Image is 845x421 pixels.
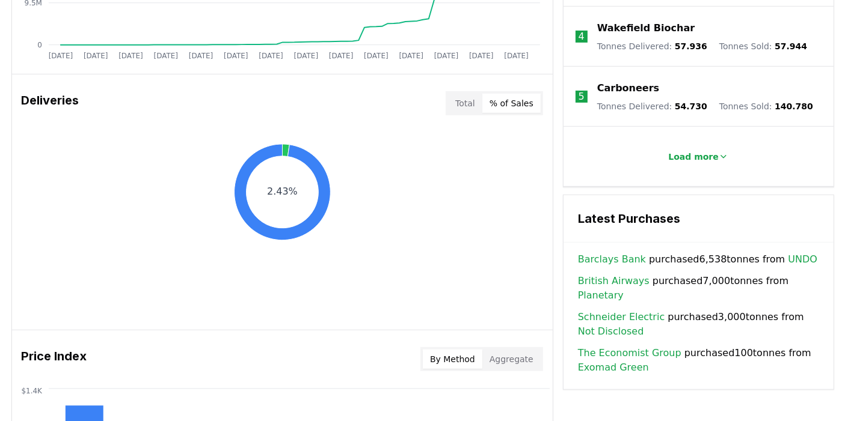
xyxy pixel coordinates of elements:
tspan: [DATE] [224,52,248,60]
p: Load more [668,151,719,163]
a: Carboneers [597,81,659,95]
tspan: [DATE] [188,52,213,60]
tspan: [DATE] [293,52,318,60]
span: purchased 3,000 tonnes from [578,310,819,339]
span: 140.780 [775,101,813,111]
p: Tonnes Sold : [719,100,813,112]
span: 54.730 [675,101,707,111]
span: 57.944 [775,41,807,51]
tspan: 0 [37,41,42,49]
a: British Airways [578,274,650,288]
tspan: [DATE] [83,52,108,60]
p: Tonnes Delivered : [597,100,707,112]
tspan: [DATE] [364,52,389,60]
tspan: [DATE] [153,52,178,60]
span: purchased 6,538 tonnes from [578,252,817,267]
a: The Economist Group [578,346,681,360]
span: 57.936 [675,41,707,51]
tspan: [DATE] [434,52,459,60]
button: Total [448,94,482,113]
h3: Latest Purchases [578,210,819,228]
button: % of Sales [482,94,541,113]
a: Planetary [578,288,624,303]
span: purchased 7,000 tonnes from [578,274,819,303]
button: Aggregate [482,350,541,369]
tspan: [DATE] [469,52,494,60]
h3: Deliveries [22,91,79,115]
tspan: [DATE] [329,52,354,60]
p: Tonnes Sold : [719,40,807,52]
a: UNDO [788,252,817,267]
a: Barclays Bank [578,252,646,267]
tspan: [DATE] [118,52,143,60]
tspan: $1.4K [21,387,43,395]
span: purchased 100 tonnes from [578,346,819,375]
h3: Price Index [22,347,87,371]
a: Wakefield Biochar [597,21,695,35]
p: Tonnes Delivered : [597,40,707,52]
a: Schneider Electric [578,310,665,324]
a: Exomad Green [578,360,649,375]
tspan: [DATE] [504,52,529,60]
p: 4 [579,29,585,44]
text: 2.43% [267,186,298,198]
tspan: [DATE] [259,52,283,60]
tspan: [DATE] [399,52,423,60]
button: By Method [423,350,482,369]
tspan: [DATE] [48,52,73,60]
p: 5 [579,89,585,104]
a: Not Disclosed [578,324,644,339]
button: Load more [659,145,738,169]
